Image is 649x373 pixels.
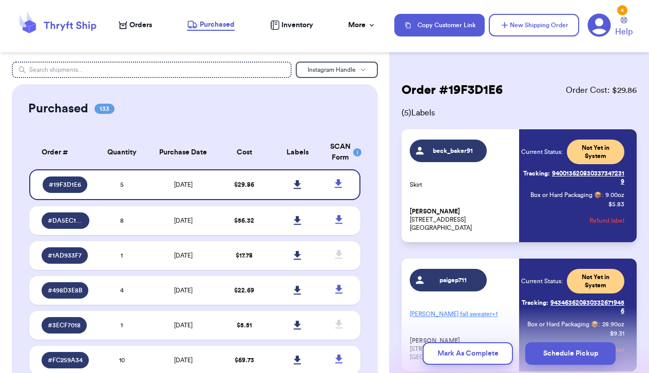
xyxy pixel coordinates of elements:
a: Inventory [270,20,313,30]
span: Current Status: [521,148,563,156]
span: # DA5EC14C [48,217,83,225]
span: : [599,320,600,328]
p: Skirt [410,181,513,189]
button: New Shipping Order [489,14,579,36]
a: Tracking:9400136208303373472319 [521,165,624,190]
span: Inventory [281,20,313,30]
div: SCAN Form [330,142,348,163]
span: # 1AD933F7 [48,251,82,260]
span: Orders [129,20,152,30]
span: 1 [121,322,123,328]
span: 8 [120,218,124,224]
a: Tracking:9434636208303326719456 [521,295,624,319]
span: [DATE] [174,252,193,259]
span: $ 5.51 [237,322,252,328]
span: [DATE] [174,357,193,363]
span: Order Cost: $ 29.86 [566,84,637,96]
span: $ 56.32 [234,218,254,224]
div: 4 [617,5,627,15]
span: 10 [119,357,125,363]
span: Purchased [200,19,235,30]
span: [DATE] [174,182,193,188]
p: $ 5.83 [608,200,624,208]
a: Help [615,17,633,38]
span: Box or Hard Packaging 📦 [527,321,599,327]
span: # 19F3D1E6 [49,181,81,189]
span: Tracking: [522,299,548,307]
a: Purchased [187,19,235,31]
span: [DATE] [174,287,193,293]
span: 9.00 oz [605,191,624,199]
input: Search shipments... [12,62,292,78]
a: Orders [119,20,152,30]
th: Order # [29,135,96,169]
button: Schedule Pickup [525,342,616,365]
span: $ 22.69 [234,287,254,293]
span: 133 [94,104,114,114]
span: 28.90 oz [602,320,624,328]
span: # 498D3E8B [48,286,82,295]
p: $ 9.31 [610,329,624,338]
button: Mark As Complete [423,342,513,365]
span: [PERSON_NAME] [410,208,460,215]
span: paigep711 [429,276,478,284]
button: Instagram Handle [296,62,378,78]
h2: Purchased [28,101,88,117]
span: # 3ECF7018 [48,321,81,329]
span: [DATE] [174,218,193,224]
span: Not Yet in System [573,273,618,289]
p: [PERSON_NAME] fall sweater [410,306,513,322]
span: ( 5 ) Labels [402,107,637,119]
span: + 1 [492,311,498,317]
span: Box or Hard Packaging 📦 [530,192,602,198]
span: Not Yet in System [573,144,618,160]
p: [STREET_ADDRESS] [GEOGRAPHIC_DATA] [410,207,513,232]
div: More [348,20,376,30]
span: 4 [120,287,124,293]
span: 1 [121,252,123,259]
span: [DATE] [174,322,193,328]
span: Instagram Handle [308,67,356,73]
span: $ 29.86 [234,182,254,188]
span: 5 [120,182,124,188]
span: Tracking: [523,169,550,178]
th: Quantity [96,135,148,169]
span: Current Status: [521,277,563,285]
th: Purchase Date [148,135,218,169]
h2: Order # 19F3D1E6 [402,82,503,99]
span: # FC259A34 [48,356,83,364]
span: $ 17.78 [236,252,253,259]
span: $ 69.73 [235,357,254,363]
span: Help [615,26,633,38]
button: Refund label [589,209,624,232]
th: Cost [218,135,271,169]
button: Copy Customer Link [394,14,485,36]
span: beck_baker91 [429,147,478,155]
a: 4 [587,13,611,37]
span: : [602,191,603,199]
th: Labels [271,135,323,169]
